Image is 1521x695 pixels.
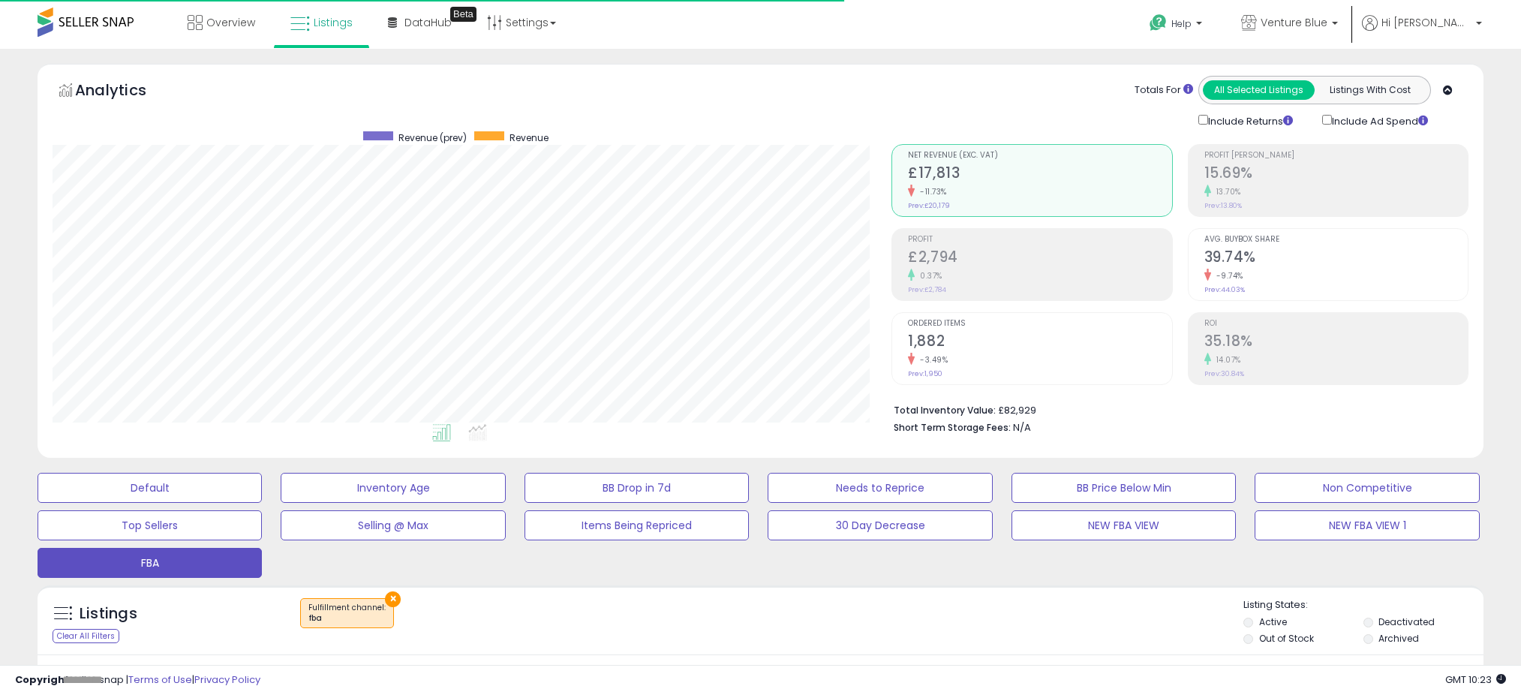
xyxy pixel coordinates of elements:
[314,15,353,30] span: Listings
[915,354,948,366] small: -3.49%
[908,320,1171,328] span: Ordered Items
[1138,2,1217,49] a: Help
[1211,186,1241,197] small: 13.70%
[1243,598,1483,612] p: Listing States:
[398,131,467,144] span: Revenue (prev)
[1011,510,1236,540] button: NEW FBA VIEW
[768,510,992,540] button: 30 Day Decrease
[908,285,946,294] small: Prev: £2,784
[38,548,262,578] button: FBA
[404,15,452,30] span: DataHub
[15,672,70,687] strong: Copyright
[894,400,1457,418] li: £82,929
[1255,510,1479,540] button: NEW FBA VIEW 1
[1204,152,1468,160] span: Profit [PERSON_NAME]
[894,404,996,417] b: Total Inventory Value:
[38,473,262,503] button: Default
[1259,615,1287,628] label: Active
[1203,80,1315,100] button: All Selected Listings
[915,270,942,281] small: 0.37%
[908,164,1171,185] h2: £17,813
[894,421,1011,434] b: Short Term Storage Fees:
[450,7,476,22] div: Tooltip anchor
[1171,17,1192,30] span: Help
[1204,332,1468,353] h2: 35.18%
[1149,14,1168,32] i: Get Help
[1259,632,1314,645] label: Out of Stock
[525,473,749,503] button: BB Drop in 7d
[1211,270,1243,281] small: -9.74%
[80,603,137,624] h5: Listings
[908,248,1171,269] h2: £2,794
[908,236,1171,244] span: Profit
[308,613,386,624] div: fba
[1204,320,1468,328] span: ROI
[908,369,942,378] small: Prev: 1,950
[53,629,119,643] div: Clear All Filters
[1187,112,1311,129] div: Include Returns
[308,602,386,624] span: Fulfillment channel :
[1204,369,1244,378] small: Prev: 30.84%
[1261,15,1327,30] span: Venture Blue
[1211,354,1241,366] small: 14.07%
[1011,473,1236,503] button: BB Price Below Min
[206,15,255,30] span: Overview
[1362,15,1482,49] a: Hi [PERSON_NAME]
[281,473,505,503] button: Inventory Age
[1135,83,1193,98] div: Totals For
[1255,473,1479,503] button: Non Competitive
[1204,285,1245,294] small: Prev: 44.03%
[1204,248,1468,269] h2: 39.74%
[525,510,749,540] button: Items Being Repriced
[1204,164,1468,185] h2: 15.69%
[1381,15,1471,30] span: Hi [PERSON_NAME]
[385,591,401,607] button: ×
[281,510,505,540] button: Selling @ Max
[75,80,176,104] h5: Analytics
[908,332,1171,353] h2: 1,882
[1445,672,1506,687] span: 2025-10-10 10:23 GMT
[1204,236,1468,244] span: Avg. Buybox Share
[908,152,1171,160] span: Net Revenue (Exc. VAT)
[15,673,260,687] div: seller snap | |
[1378,632,1419,645] label: Archived
[1314,80,1426,100] button: Listings With Cost
[510,131,549,144] span: Revenue
[915,186,947,197] small: -11.73%
[768,473,992,503] button: Needs to Reprice
[908,201,950,210] small: Prev: £20,179
[38,510,262,540] button: Top Sellers
[1378,615,1435,628] label: Deactivated
[1311,112,1452,129] div: Include Ad Spend
[1013,420,1031,435] span: N/A
[1204,201,1242,210] small: Prev: 13.80%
